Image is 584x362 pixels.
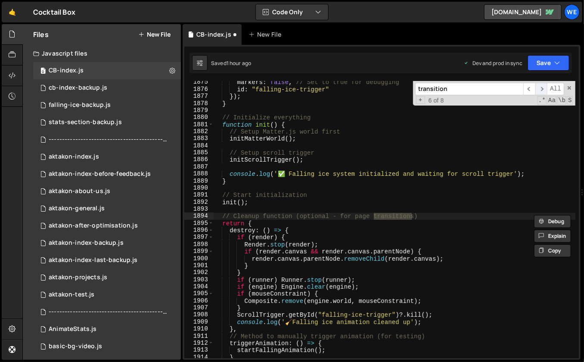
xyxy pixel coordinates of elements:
div: 1910 [184,325,214,332]
div: 1891 [184,191,214,198]
span: Toggle Replace mode [416,96,425,104]
span: Alt-Enter [547,83,564,95]
div: 12094/47253.js [33,97,181,114]
span: ​ [535,83,547,95]
div: 1912 [184,340,214,346]
div: 12094/45381.js [33,286,181,303]
div: 12094/30498.js [33,321,181,338]
span: Search In Selection [567,96,573,105]
div: CB-index.js [196,30,231,39]
button: Copy [534,244,571,257]
div: cb-index-backup.js [49,84,107,92]
div: CB-index.js [49,67,84,75]
div: 1894 [184,212,214,219]
div: 1878 [184,100,214,107]
div: 1890 [184,184,214,191]
div: 1885 [184,149,214,156]
div: AnimateStats.js [49,325,96,333]
button: New File [138,31,171,38]
div: aktakon-test.js [49,291,94,299]
span: CaseSensitive Search [547,96,556,105]
div: 12094/46147.js [33,217,181,234]
div: aktakon-about-us.js [49,187,110,195]
div: 1913 [184,346,214,353]
div: 1876 [184,86,214,93]
div: 12094/44174.js [33,234,181,252]
div: aktakon-after-optimisation.js [49,222,138,230]
div: basic-bg-video.js [49,343,102,350]
h2: Files [33,30,49,39]
div: 12094/36058.js [33,338,181,355]
div: 1886 [184,156,214,163]
div: 12094/44999.js [33,252,181,269]
div: stats-section-backup.js [49,119,122,126]
span: RegExp Search [537,96,547,105]
div: 12094/45380.js [33,200,181,217]
div: 1899 [184,248,214,255]
div: 1893 [184,206,214,212]
button: Code Only [256,4,328,20]
div: 1914 [184,354,214,361]
div: 1905 [184,290,214,297]
div: aktakon-index-before-feedback.js [49,170,151,178]
div: 1904 [184,283,214,290]
div: 12094/44389.js [33,269,181,286]
div: 1877 [184,93,214,100]
div: 1902 [184,269,214,276]
div: aktakon-projects.js [49,274,107,281]
div: 12094/43364.js [33,148,181,165]
div: 12094/46486.js [33,62,181,79]
div: Dev and prod in sync [464,59,522,67]
div: Javascript files [23,45,181,62]
div: 1911 [184,333,214,340]
div: 1901 [184,262,214,269]
div: ----------------------------------------------------------------------------------------.js [49,308,168,316]
div: 1898 [184,241,214,248]
div: 1880 [184,114,214,121]
span: 0 [40,68,46,75]
div: 12094/46847.js [33,79,181,97]
div: 1882 [184,128,214,135]
div: 12094/46984.js [33,131,184,148]
div: 1900 [184,255,214,262]
div: Cocktail Box [33,7,75,17]
div: 1875 [184,78,214,85]
a: [DOMAIN_NAME] [484,4,562,20]
div: aktakon-index-backup.js [49,239,124,247]
div: aktakon-general.js [49,205,105,212]
div: 1 hour ago [227,59,252,67]
a: 🤙 [2,2,23,22]
div: 1889 [184,178,214,184]
div: 1892 [184,199,214,206]
div: 12094/44521.js [33,183,181,200]
div: 1909 [184,318,214,325]
div: 1887 [184,163,214,170]
div: 1908 [184,311,214,318]
div: ----------------------------------------------------------------.js [49,136,168,144]
div: 1895 [184,220,214,227]
div: 12094/47254.js [33,114,181,131]
div: 1888 [184,170,214,177]
input: Search for [415,83,523,95]
button: Explain [534,230,571,243]
div: aktakon-index.js [49,153,99,161]
span: Whole Word Search [557,96,566,105]
span: ​ [523,83,535,95]
span: 6 of 8 [425,97,447,104]
div: Saved [211,59,251,67]
button: Debug [534,215,571,228]
div: 1906 [184,297,214,304]
a: We [564,4,580,20]
div: 1896 [184,227,214,234]
div: 1884 [184,142,214,149]
div: 1897 [184,234,214,240]
div: 1879 [184,107,214,114]
div: 12094/46983.js [33,165,181,183]
div: aktakon-index-last-backup.js [49,256,137,264]
button: Save [528,55,569,71]
div: falling-ice-backup.js [49,101,111,109]
div: 1903 [184,276,214,283]
div: New File [249,30,285,39]
div: 1881 [184,121,214,128]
